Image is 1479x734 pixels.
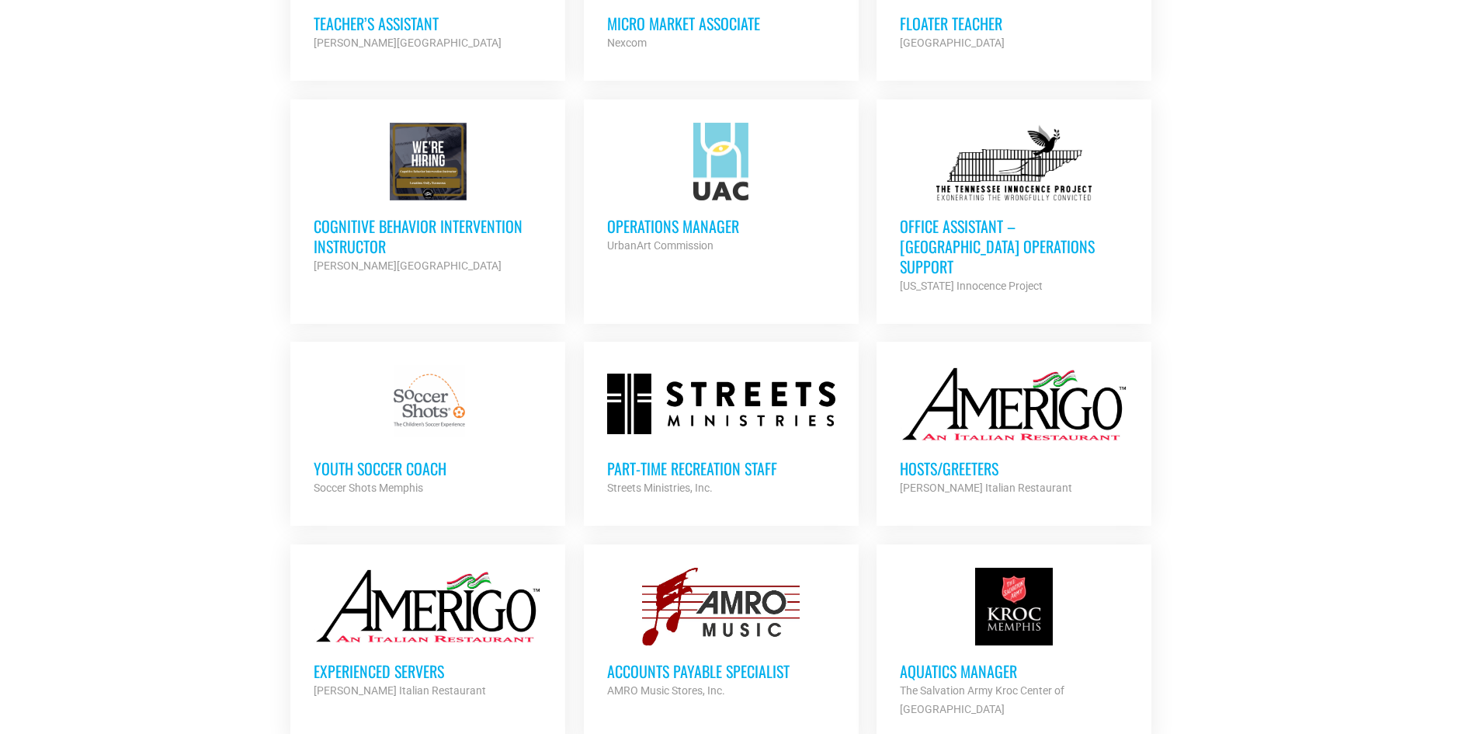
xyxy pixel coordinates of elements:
strong: [PERSON_NAME] Italian Restaurant [314,684,486,697]
a: Office Assistant – [GEOGRAPHIC_DATA] Operations Support [US_STATE] Innocence Project [877,99,1151,318]
h3: Operations Manager [607,216,835,236]
h3: Hosts/Greeters [900,458,1128,478]
strong: The Salvation Army Kroc Center of [GEOGRAPHIC_DATA] [900,684,1064,715]
strong: [GEOGRAPHIC_DATA] [900,37,1005,49]
strong: [US_STATE] Innocence Project [900,280,1043,292]
a: Experienced Servers [PERSON_NAME] Italian Restaurant [290,544,565,723]
h3: Micro Market Associate [607,13,835,33]
strong: [PERSON_NAME] Italian Restaurant [900,482,1072,494]
strong: Nexcom [607,37,647,49]
a: Part-time Recreation Staff Streets Ministries, Inc. [584,342,859,520]
strong: Streets Ministries, Inc. [607,482,713,494]
a: Youth Soccer Coach Soccer Shots Memphis [290,342,565,520]
h3: Cognitive Behavior Intervention Instructor [314,216,542,256]
h3: Aquatics Manager [900,661,1128,681]
a: Accounts Payable Specialist AMRO Music Stores, Inc. [584,544,859,723]
strong: [PERSON_NAME][GEOGRAPHIC_DATA] [314,37,502,49]
h3: Teacher’s Assistant [314,13,542,33]
h3: Part-time Recreation Staff [607,458,835,478]
a: Cognitive Behavior Intervention Instructor [PERSON_NAME][GEOGRAPHIC_DATA] [290,99,565,298]
a: Hosts/Greeters [PERSON_NAME] Italian Restaurant [877,342,1151,520]
h3: Office Assistant – [GEOGRAPHIC_DATA] Operations Support [900,216,1128,277]
h3: Accounts Payable Specialist [607,661,835,681]
h3: Youth Soccer Coach [314,458,542,478]
h3: Floater Teacher [900,13,1128,33]
strong: [PERSON_NAME][GEOGRAPHIC_DATA] [314,259,502,272]
h3: Experienced Servers [314,661,542,681]
strong: Soccer Shots Memphis [314,482,423,494]
strong: UrbanArt Commission [607,239,713,252]
strong: AMRO Music Stores, Inc. [607,684,725,697]
a: Operations Manager UrbanArt Commission [584,99,859,278]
